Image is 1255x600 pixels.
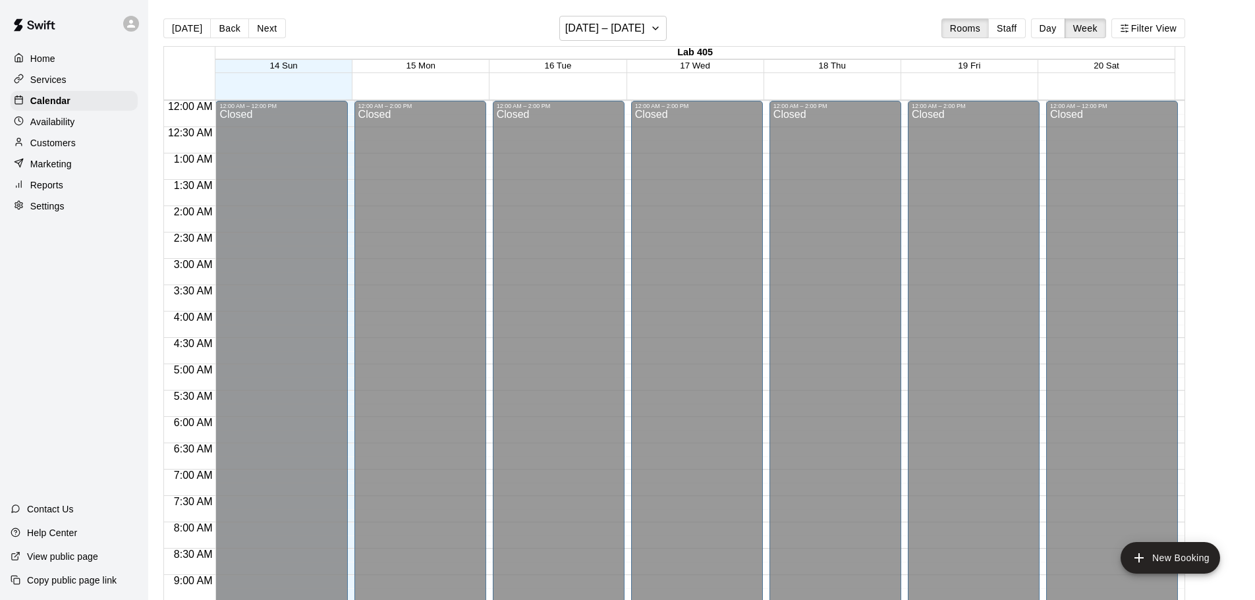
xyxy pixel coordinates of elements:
[171,522,216,533] span: 8:00 AM
[1111,18,1185,38] button: Filter View
[171,443,216,454] span: 6:30 AM
[171,391,216,402] span: 5:30 AM
[27,574,117,587] p: Copy public page link
[30,94,70,107] p: Calendar
[1121,542,1220,574] button: add
[171,180,216,191] span: 1:30 AM
[171,470,216,481] span: 7:00 AM
[171,338,216,349] span: 4:30 AM
[270,61,298,70] button: 14 Sun
[1065,18,1106,38] button: Week
[565,19,645,38] h6: [DATE] – [DATE]
[171,285,216,296] span: 3:30 AM
[171,259,216,270] span: 3:00 AM
[171,312,216,323] span: 4:00 AM
[680,61,710,70] button: 17 Wed
[30,200,65,213] p: Settings
[11,70,138,90] a: Services
[11,154,138,174] a: Marketing
[11,91,138,111] a: Calendar
[497,103,621,109] div: 12:00 AM – 2:00 PM
[559,16,667,41] button: [DATE] – [DATE]
[11,112,138,132] a: Availability
[11,196,138,216] a: Settings
[912,103,1036,109] div: 12:00 AM – 2:00 PM
[163,18,211,38] button: [DATE]
[406,61,435,70] button: 15 Mon
[171,549,216,560] span: 8:30 AM
[30,73,67,86] p: Services
[30,136,76,150] p: Customers
[988,18,1026,38] button: Staff
[27,550,98,563] p: View public page
[11,175,138,195] a: Reports
[171,206,216,217] span: 2:00 AM
[1031,18,1065,38] button: Day
[635,103,759,109] div: 12:00 AM – 2:00 PM
[210,18,249,38] button: Back
[30,157,72,171] p: Marketing
[248,18,285,38] button: Next
[958,61,980,70] button: 19 Fri
[171,417,216,428] span: 6:00 AM
[171,364,216,375] span: 5:00 AM
[165,127,216,138] span: 12:30 AM
[171,496,216,507] span: 7:30 AM
[171,232,216,244] span: 2:30 AM
[545,61,572,70] button: 16 Tue
[171,575,216,586] span: 9:00 AM
[30,178,63,192] p: Reports
[1094,61,1119,70] button: 20 Sat
[30,115,75,128] p: Availability
[11,133,138,153] a: Customers
[941,18,989,38] button: Rooms
[11,49,138,68] a: Home
[358,103,482,109] div: 12:00 AM – 2:00 PM
[219,103,343,109] div: 12:00 AM – 12:00 PM
[819,61,846,70] button: 18 Thu
[30,52,55,65] p: Home
[215,47,1175,59] div: Lab 405
[27,526,77,539] p: Help Center
[773,103,897,109] div: 12:00 AM – 2:00 PM
[1050,103,1174,109] div: 12:00 AM – 12:00 PM
[171,153,216,165] span: 1:00 AM
[165,101,216,112] span: 12:00 AM
[27,503,74,516] p: Contact Us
